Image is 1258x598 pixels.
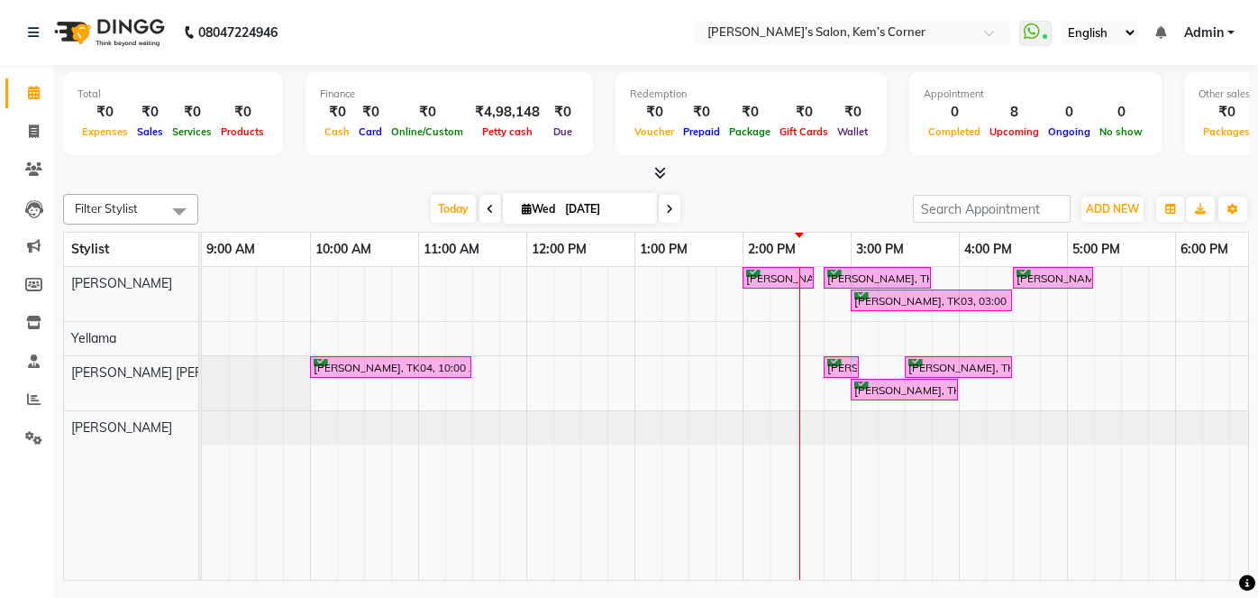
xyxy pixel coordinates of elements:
[1095,125,1147,138] span: No show
[132,102,168,123] div: ₹0
[71,275,172,291] span: [PERSON_NAME]
[549,125,577,138] span: Due
[775,102,833,123] div: ₹0
[1095,102,1147,123] div: 0
[216,102,269,123] div: ₹0
[924,102,985,123] div: 0
[168,125,216,138] span: Services
[825,359,857,376] div: [PERSON_NAME], TK01, 02:45 PM-03:05 PM, Men's [PERSON_NAME]
[216,125,269,138] span: Products
[468,102,547,123] div: ₹4,98,148
[354,125,387,138] span: Card
[354,102,387,123] div: ₹0
[725,102,775,123] div: ₹0
[852,382,956,399] div: [PERSON_NAME], TK01, 03:00 PM-04:00 PM, Pedicure - Signature
[1044,125,1095,138] span: Ongoing
[71,364,277,381] span: [PERSON_NAME] [PERSON_NAME]
[560,196,650,223] input: 2025-09-03
[387,125,468,138] span: Online/Custom
[46,7,169,58] img: logo
[743,236,800,262] a: 2:00 PM
[775,125,833,138] span: Gift Cards
[132,125,168,138] span: Sales
[431,195,476,223] span: Today
[311,236,376,262] a: 10:00 AM
[907,359,1010,376] div: [PERSON_NAME], TK02, 03:30 PM-04:30 PM, Massages - HeadmassagewithWash- Anylength
[320,87,579,102] div: Finance
[1176,236,1233,262] a: 6:00 PM
[478,125,537,138] span: Petty cash
[679,125,725,138] span: Prepaid
[1044,102,1095,123] div: 0
[725,125,775,138] span: Package
[1015,270,1091,287] div: [PERSON_NAME], TK02, 04:30 PM-05:15 PM, [DEMOGRAPHIC_DATA] hair cut with ([PERSON_NAME])
[924,125,985,138] span: Completed
[71,419,172,436] span: [PERSON_NAME]
[1199,125,1254,138] span: Packages
[77,102,132,123] div: ₹0
[852,236,908,262] a: 3:00 PM
[630,102,679,123] div: ₹0
[985,125,1044,138] span: Upcoming
[1068,236,1125,262] a: 5:00 PM
[833,125,872,138] span: Wallet
[630,87,872,102] div: Redemption
[202,236,260,262] a: 9:00 AM
[168,102,216,123] div: ₹0
[419,236,484,262] a: 11:00 AM
[1199,102,1254,123] div: ₹0
[635,236,692,262] a: 1:00 PM
[75,201,138,216] span: Filter Stylist
[1184,23,1224,42] span: Admin
[320,102,354,123] div: ₹0
[77,125,132,138] span: Expenses
[320,125,354,138] span: Cash
[833,102,872,123] div: ₹0
[985,102,1044,123] div: 8
[387,102,468,123] div: ₹0
[852,292,1010,309] div: [PERSON_NAME], TK03, 03:00 PM-04:30 PM, Global - Inoa - Below Shoulder
[547,102,579,123] div: ₹0
[1086,202,1139,216] span: ADD NEW
[71,330,116,346] span: Yellama
[924,87,1147,102] div: Appointment
[679,102,725,123] div: ₹0
[527,236,591,262] a: 12:00 PM
[825,270,929,287] div: [PERSON_NAME], TK01, 02:45 PM-03:45 PM, Global - Inoa - Men's global color
[913,195,1071,223] input: Search Appointment
[198,7,278,58] b: 08047224946
[630,125,679,138] span: Voucher
[960,236,1016,262] a: 4:00 PM
[744,270,812,287] div: [PERSON_NAME], TK01, 02:00 PM-02:40 PM, Haircut - [DEMOGRAPHIC_DATA] Hair Cut ([PERSON_NAME])
[517,202,560,216] span: Wed
[77,87,269,102] div: Total
[312,359,469,376] div: [PERSON_NAME], TK04, 10:00 AM-11:30 AM, touchup
[1081,197,1144,222] button: ADD NEW
[71,241,109,257] span: Stylist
